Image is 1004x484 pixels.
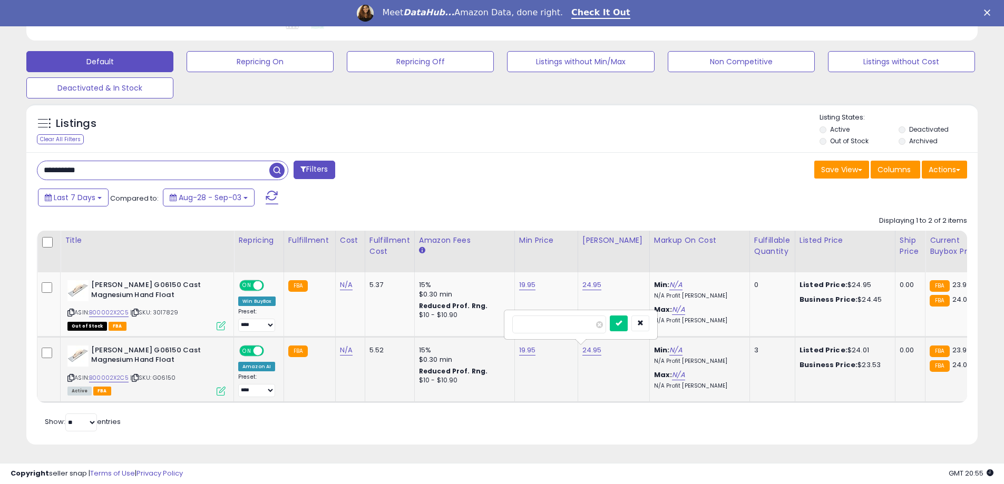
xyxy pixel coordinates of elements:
small: FBA [930,360,949,372]
div: [PERSON_NAME] [582,235,645,246]
a: 19.95 [519,280,536,290]
div: $24.45 [800,295,887,304]
span: FBA [109,322,126,331]
b: Min: [654,345,670,355]
div: $24.95 [800,280,887,290]
p: N/A Profit [PERSON_NAME] [654,358,742,365]
div: $10 - $10.90 [419,311,506,320]
b: Business Price: [800,360,857,370]
button: Aug-28 - Sep-03 [163,189,255,206]
span: 24.01 [952,360,970,370]
div: Repricing [238,235,279,246]
p: N/A Profit [PERSON_NAME] [654,317,742,324]
button: Actions [922,161,967,179]
h5: Listings [56,116,96,131]
span: 2025-09-13 20:55 GMT [949,468,993,478]
img: 31nnXAvSzZL._SL40_.jpg [67,345,89,367]
div: Fulfillment [288,235,331,246]
b: [PERSON_NAME] G06150 Cast Magnesium Hand Float [91,345,219,368]
span: ON [240,281,254,290]
a: N/A [672,304,685,315]
small: FBA [930,295,949,307]
a: B00002X2C5 [89,373,129,382]
p: N/A Profit [PERSON_NAME] [654,292,742,300]
img: Profile image for Georgie [357,5,374,22]
a: Privacy Policy [137,468,183,478]
div: Ship Price [900,235,921,257]
p: N/A Profit [PERSON_NAME] [654,382,742,390]
b: Min: [654,280,670,290]
button: Repricing Off [347,51,494,72]
div: Cost [340,235,360,246]
div: ASIN: [67,280,226,329]
a: Check It Out [571,7,630,19]
div: Markup on Cost [654,235,745,246]
a: N/A [669,280,682,290]
span: Columns [878,164,911,175]
div: 3 [754,345,787,355]
span: OFF [262,346,279,355]
b: Max: [654,304,672,314]
span: Compared to: [110,193,159,203]
span: Show: entries [45,417,121,427]
strong: Copyright [11,468,49,478]
span: All listings currently available for purchase on Amazon [67,387,92,396]
div: Meet Amazon Data, done right. [382,7,563,18]
div: Fulfillable Quantity [754,235,791,257]
div: 0.00 [900,345,917,355]
a: N/A [340,345,353,355]
img: 31nnXAvSzZL._SL40_.jpg [67,280,89,301]
button: Listings without Min/Max [507,51,654,72]
small: FBA [288,280,308,292]
div: 5.52 [369,345,406,355]
label: Out of Stock [830,136,869,145]
span: FBA [93,387,111,396]
span: OFF [262,281,279,290]
span: | SKU: G06150 [130,373,176,382]
label: Deactivated [909,125,949,134]
div: 5.37 [369,280,406,290]
div: Fulfillment Cost [369,235,410,257]
button: Last 7 Days [38,189,109,206]
small: Amazon Fees. [419,246,425,255]
div: ASIN: [67,345,226,394]
div: Preset: [238,308,276,332]
div: Min Price [519,235,573,246]
button: Listings without Cost [828,51,975,72]
div: $10 - $10.90 [419,376,506,385]
div: 15% [419,280,506,290]
a: Terms of Use [90,468,135,478]
span: Last 7 Days [54,192,95,203]
i: DataHub... [403,7,454,17]
div: Clear All Filters [37,134,84,144]
button: Save View [814,161,869,179]
b: [PERSON_NAME] G06150 Cast Magnesium Hand Float [91,280,219,302]
div: Preset: [238,373,276,397]
button: Repricing On [187,51,334,72]
div: Amazon AI [238,362,275,371]
a: 19.95 [519,345,536,355]
div: Win BuyBox [238,297,276,306]
div: $24.01 [800,345,887,355]
a: N/A [669,345,682,355]
th: The percentage added to the cost of goods (COGS) that forms the calculator for Min & Max prices. [649,231,749,272]
div: seller snap | | [11,469,183,479]
span: ON [240,346,254,355]
a: N/A [672,370,685,380]
small: FBA [930,280,949,292]
b: Listed Price: [800,280,847,290]
label: Archived [909,136,938,145]
div: 0.00 [900,280,917,290]
small: FBA [288,345,308,357]
div: 15% [419,345,506,355]
div: Current Buybox Price [930,235,984,257]
label: Active [830,125,850,134]
b: Listed Price: [800,345,847,355]
div: Displaying 1 to 2 of 2 items [879,216,967,226]
span: | SKU: 3017829 [130,308,178,317]
span: All listings that are currently out of stock and unavailable for purchase on Amazon [67,322,107,331]
div: Amazon Fees [419,235,510,246]
p: Listing States: [820,113,978,123]
div: 0 [754,280,787,290]
a: B00002X2C5 [89,308,129,317]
